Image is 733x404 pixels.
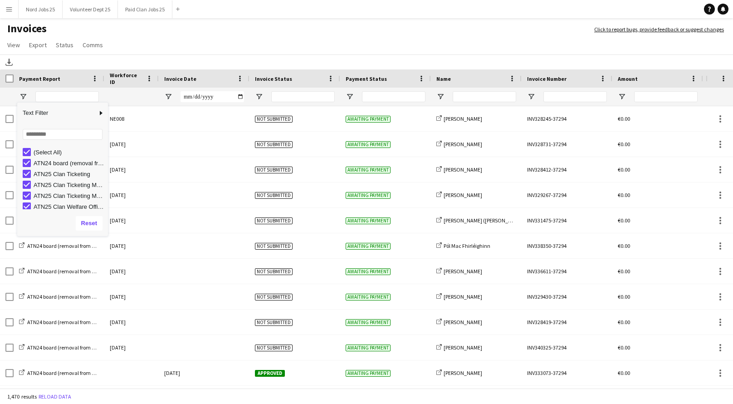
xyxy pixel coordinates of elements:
a: Export [25,39,50,51]
div: INV338350-37294 [522,233,612,258]
span: Invoice Number [527,75,567,82]
a: ATN24 board (removal from payments screen) [19,370,133,376]
div: ATN24 board (removal from payments screen) [34,160,105,167]
a: ATN24 board (removal from payments screen) [19,344,133,351]
span: Not submitted [255,294,293,301]
button: Reset [76,216,103,231]
a: Status [52,39,77,51]
span: €0.00 [618,115,630,122]
span: Awaiting payment [346,294,391,301]
span: Workforce ID [110,72,142,85]
span: Name [436,75,451,82]
span: View [7,41,20,49]
a: View [4,39,24,51]
div: [DATE] [104,157,159,182]
span: ATN24 board (removal from payments screen) [27,242,133,249]
span: Amount [618,75,638,82]
input: Payment Report Filter Input [35,91,99,102]
button: Open Filter Menu [618,93,626,101]
div: Column Filter [17,103,108,236]
span: Pól Mac Fhirléighinn [444,242,490,249]
div: ATN25 Clan Ticketing Managers [34,182,105,188]
span: €0.00 [618,242,630,249]
span: Not submitted [255,217,293,224]
div: [DATE] [104,335,159,360]
input: Name Filter Input [453,91,516,102]
a: Comms [79,39,107,51]
span: Invoice Date [164,75,196,82]
span: [PERSON_NAME] [444,370,482,376]
span: Not submitted [255,319,293,326]
span: €0.00 [618,217,630,224]
div: [DATE] [104,233,159,258]
input: Invoice Number Filter Input [543,91,607,102]
span: [PERSON_NAME] [444,141,482,148]
div: [DATE] [104,182,159,207]
span: Awaiting payment [346,268,391,275]
div: [DATE] [159,360,249,385]
div: NE008 [104,106,159,131]
input: Invoice Date Filter Input [181,91,244,102]
button: Open Filter Menu [436,93,445,101]
span: Comms [83,41,103,49]
div: INV328419-37294 [522,310,612,335]
div: INV331475-37294 [522,208,612,233]
span: [PERSON_NAME] [444,319,482,325]
input: Amount Filter Input [634,91,698,102]
a: Click to report bugs, provide feedback or suggest changes [594,25,724,34]
div: INV328412-37294 [522,157,612,182]
span: [PERSON_NAME] [444,166,482,173]
button: Open Filter Menu [19,93,27,101]
div: (Select All) [34,149,105,156]
span: [PERSON_NAME] [444,115,482,122]
span: [PERSON_NAME] [444,268,482,275]
span: Awaiting payment [346,345,391,351]
div: INV333073-37294 [522,360,612,385]
span: Status [56,41,73,49]
span: €0.00 [618,293,630,300]
span: Invoice Status [255,75,292,82]
span: Payment Report [19,75,60,82]
span: Awaiting payment [346,192,391,199]
span: Not submitted [255,345,293,351]
a: ATN24 board (removal from payments screen) [19,268,133,275]
div: INV329267-37294 [522,182,612,207]
span: Not submitted [255,268,293,275]
span: Awaiting payment [346,319,391,326]
a: ATN24 board (removal from payments screen) [19,319,133,325]
span: Not submitted [255,116,293,123]
span: €0.00 [618,268,630,275]
app-action-btn: Download [4,57,15,68]
button: Volunteer Dept 25 [63,0,118,18]
span: ATN24 board (removal from payments screen) [27,370,133,376]
div: [DATE] [104,259,159,284]
div: INV328731-37294 [522,132,612,157]
button: Open Filter Menu [527,93,535,101]
span: ATN24 board (removal from payments screen) [27,268,133,275]
input: Search filter values [23,129,103,140]
button: Reload data [37,392,73,402]
span: [PERSON_NAME] ([PERSON_NAME] on ID) [444,217,538,224]
div: ATN25 Clan Ticketing [34,171,105,177]
span: ATN24 board (removal from payments screen) [27,344,133,351]
button: Open Filter Menu [255,93,263,101]
span: Payment Status [346,75,387,82]
button: Open Filter Menu [346,93,354,101]
span: Awaiting payment [346,167,391,173]
span: Not submitted [255,192,293,199]
span: [PERSON_NAME] [444,344,482,351]
span: €0.00 [618,344,630,351]
span: Export [29,41,47,49]
button: Paid Clan Jobs 25 [118,0,172,18]
span: [PERSON_NAME] [444,192,482,198]
div: [DATE] [104,284,159,309]
span: €0.00 [618,166,630,173]
span: Not submitted [255,243,293,250]
button: Open Filter Menu [164,93,172,101]
div: [DATE] [104,132,159,157]
span: Text Filter [17,105,97,121]
span: Not submitted [255,141,293,148]
a: ATN24 board (removal from payments screen) [19,242,133,249]
span: Awaiting payment [346,141,391,148]
span: ATN24 board (removal from payments screen) [27,293,133,300]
